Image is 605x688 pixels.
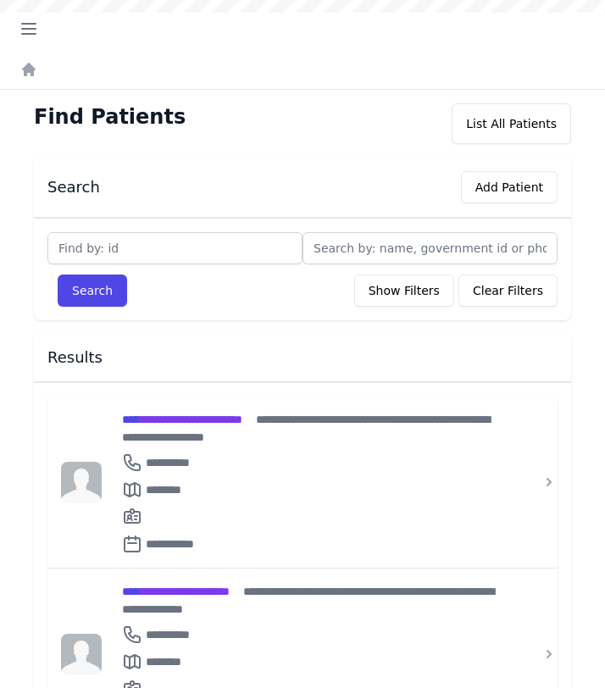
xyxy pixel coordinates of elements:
[58,275,127,307] button: Search
[461,171,558,203] button: Add Patient
[61,634,102,674] img: person-242608b1a05df3501eefc295dc1bc67a.jpg
[458,275,558,307] button: Clear Filters
[34,103,186,130] h1: Find Patients
[354,275,454,307] button: Show Filters
[47,177,100,197] h3: Search
[452,103,571,144] div: List All Patients
[302,232,558,264] input: Search by: name, government id or phone
[47,232,302,264] input: Find by: id
[47,347,558,368] h3: Results
[61,462,102,502] img: person-242608b1a05df3501eefc295dc1bc67a.jpg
